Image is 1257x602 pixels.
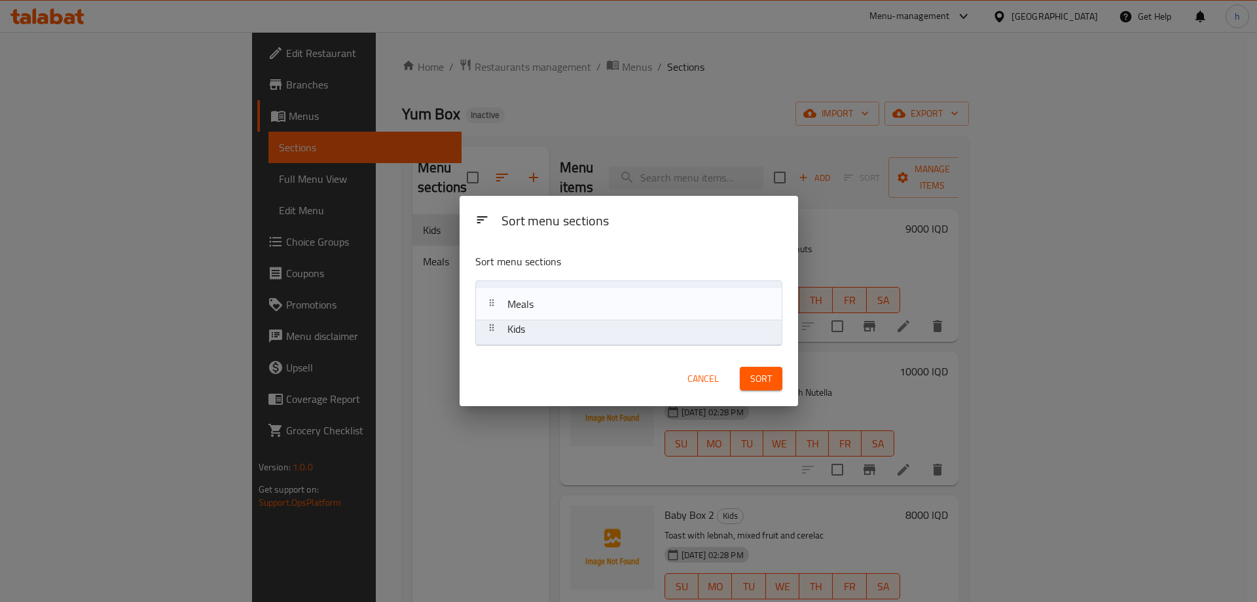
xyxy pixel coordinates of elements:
span: Sort [750,371,772,387]
div: Sort menu sections [496,207,788,236]
button: Sort [740,367,782,391]
span: Cancel [687,371,719,387]
button: Cancel [682,367,724,391]
p: Sort menu sections [475,254,719,270]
